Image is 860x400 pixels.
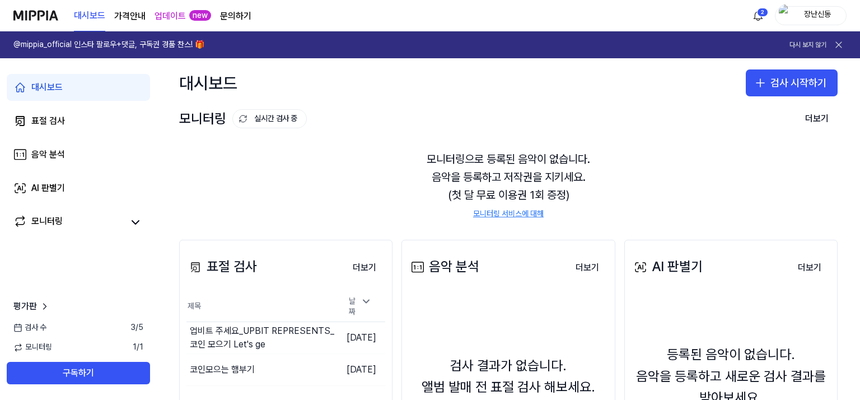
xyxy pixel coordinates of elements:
[220,10,251,23] a: 문의하기
[746,69,838,96] button: 검사 시작하기
[155,10,186,23] a: 업데이트
[13,39,204,50] h1: @mippia_official 인스타 팔로우+댓글, 구독권 경품 찬스! 🎁
[7,108,150,134] a: 표절 검사
[335,354,385,385] td: [DATE]
[74,1,105,31] a: 대시보드
[189,10,211,21] div: new
[13,300,37,313] span: 평가판
[749,7,767,25] button: 알림2
[789,255,830,279] a: 더보기
[409,256,479,277] div: 음악 분석
[344,292,376,321] div: 날짜
[31,81,63,94] div: 대시보드
[179,69,237,96] div: 대시보드
[130,322,143,333] span: 3 / 5
[133,342,143,353] span: 1 / 1
[190,363,255,376] div: 코인모으는 햄부기
[186,256,257,277] div: 표절 검사
[31,114,65,128] div: 표절 검사
[567,255,608,279] a: 더보기
[179,137,838,233] div: 모니터링으로 등록된 음악이 없습니다. 음악을 등록하고 저작권을 지키세요. (첫 달 무료 이용권 1회 증정)
[186,292,335,322] th: 제목
[13,322,46,333] span: 검사 수
[796,9,839,21] div: 장난신동
[344,255,385,279] a: 더보기
[31,148,65,161] div: 음악 분석
[344,257,385,279] button: 더보기
[632,256,703,277] div: AI 판별기
[751,9,765,22] img: 알림
[779,4,792,27] img: profile
[13,300,50,313] a: 평가판
[567,257,608,279] button: 더보기
[114,10,146,23] a: 가격안내
[179,108,307,129] div: 모니터링
[789,257,830,279] button: 더보기
[422,355,595,398] div: 검사 결과가 없습니다. 앨범 발매 전 표절 검사 해보세요.
[473,208,544,220] a: 모니터링 서비스에 대해
[757,8,768,17] div: 2
[7,362,150,384] button: 구독하기
[31,182,65,195] div: AI 판별기
[13,342,52,353] span: 모니터링
[7,74,150,101] a: 대시보드
[13,215,123,230] a: 모니터링
[190,324,335,351] div: 업비트 주세요_UPBIT REPRESENTS_코인 모으기 Let's ge
[232,109,307,128] button: 실시간 검사 중
[775,6,847,25] button: profile장난신동
[7,141,150,168] a: 음악 분석
[31,215,63,230] div: 모니터링
[796,108,838,130] button: 더보기
[789,40,826,50] button: 다시 보지 않기
[7,175,150,202] a: AI 판별기
[335,322,385,354] td: [DATE]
